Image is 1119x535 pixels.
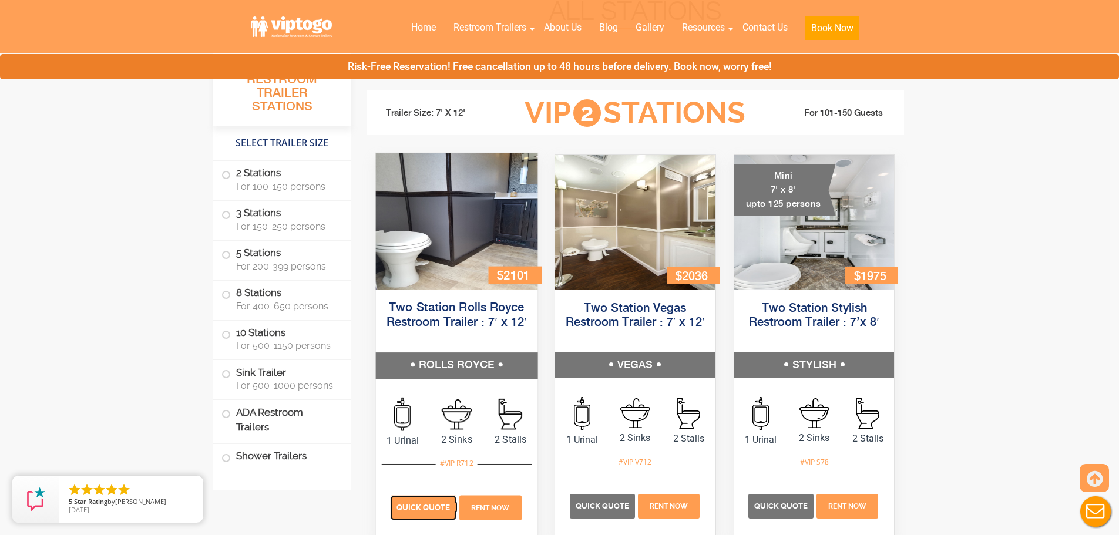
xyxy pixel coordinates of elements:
[764,106,896,120] li: For 101-150 Guests
[402,15,445,41] a: Home
[68,483,82,497] li: 
[734,155,895,290] img: A mini restroom trailer with two separate stations and separate doors for males and females
[386,302,526,328] a: Two Station Rolls Royce Restroom Trailer : 7′ x 12′
[483,432,537,446] span: 2 Stalls
[221,281,343,317] label: 8 Stations
[221,201,343,237] label: 3 Stations
[390,502,458,513] a: Quick Quote
[828,502,866,510] span: Rent Now
[845,267,898,284] div: $1975
[435,456,477,471] div: #VIP R712
[471,503,509,512] span: Rent Now
[236,340,337,351] span: For 500-1150 persons
[115,497,166,506] span: [PERSON_NAME]
[570,500,637,511] a: Quick Quote
[69,505,89,514] span: [DATE]
[535,15,590,41] a: About Us
[375,96,507,131] li: Trailer Size: 7' X 12'
[667,267,720,284] div: $2036
[788,431,841,445] span: 2 Sinks
[236,181,337,192] span: For 100-150 persons
[749,302,879,329] a: Two Station Stylish Restroom Trailer : 7’x 8′
[213,56,351,126] h3: All Portable Restroom Trailer Stations
[734,352,895,378] h5: STYLISH
[752,397,769,430] img: an icon of urinal
[221,321,343,357] label: 10 Stations
[221,400,343,440] label: ADA Restroom Trailers
[375,153,537,290] img: Side view of two station restroom trailer with separate doors for males and females
[555,433,609,447] span: 1 Urinal
[799,398,829,428] img: an icon of sink
[677,398,700,429] img: an icon of Stall
[105,483,119,497] li: 
[236,301,337,312] span: For 400-650 persons
[627,15,673,41] a: Gallery
[650,502,688,510] span: Rent Now
[555,155,715,290] img: Side view of two station restroom trailer with separate doors for males and females
[92,483,106,497] li: 
[796,455,833,470] div: #VIP S78
[375,433,429,447] span: 1 Urinal
[620,398,650,428] img: an icon of sink
[394,398,411,431] img: an icon of urinal
[576,502,629,510] span: Quick Quote
[815,500,880,511] a: Rent Now
[69,497,72,506] span: 5
[488,266,542,283] div: $2101
[221,241,343,277] label: 5 Stations
[236,221,337,232] span: For 150-250 persons
[573,99,601,127] span: 2
[797,15,868,47] a: Book Now
[805,16,859,40] button: Book Now
[590,15,627,41] a: Blog
[1072,488,1119,535] button: Live Chat
[566,302,705,329] a: Two Station Vegas Restroom Trailer : 7′ x 12′
[555,352,715,378] h5: VEGAS
[662,432,715,446] span: 2 Stalls
[221,161,343,197] label: 2 Stations
[117,483,131,497] li: 
[24,487,48,511] img: Review Rating
[74,497,107,506] span: Star Rating
[236,380,337,391] span: For 500-1000 persons
[445,15,535,41] a: Restroom Trailers
[609,431,662,445] span: 2 Sinks
[734,433,788,447] span: 1 Urinal
[841,432,895,446] span: 2 Stalls
[856,398,879,429] img: an icon of Stall
[375,352,537,378] h5: ROLLS ROYCE
[748,500,815,511] a: Quick Quote
[213,132,351,154] h4: Select Trailer Size
[574,397,590,430] img: an icon of urinal
[673,15,734,41] a: Resources
[636,500,701,511] a: Rent Now
[69,498,194,506] span: by
[754,502,808,510] span: Quick Quote
[734,15,797,41] a: Contact Us
[429,432,483,446] span: 2 Sinks
[221,360,343,396] label: Sink Trailer
[396,503,450,512] span: Quick Quote
[498,399,522,430] img: an icon of Stall
[236,261,337,272] span: For 200-399 persons
[441,399,472,429] img: an icon of sink
[80,483,94,497] li: 
[614,455,656,470] div: #VIP V712
[458,502,523,513] a: Rent Now
[734,164,836,216] div: Mini 7' x 8' upto 125 persons
[221,444,343,469] label: Shower Trailers
[506,97,764,129] h3: VIP Stations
